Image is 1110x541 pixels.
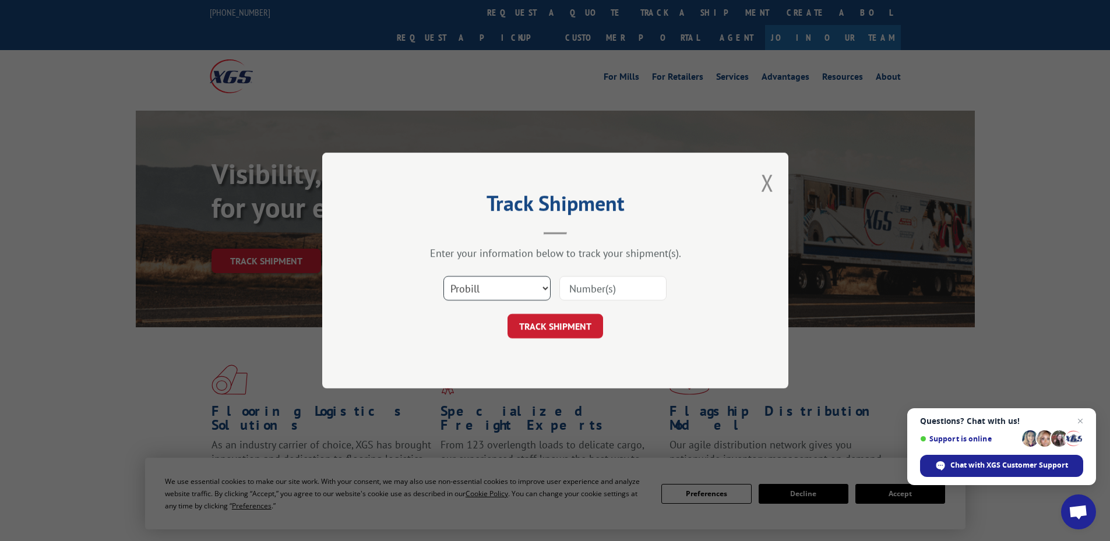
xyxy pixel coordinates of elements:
[950,460,1068,471] span: Chat with XGS Customer Support
[380,246,730,260] div: Enter your information below to track your shipment(s).
[1061,494,1096,529] div: Open chat
[380,195,730,217] h2: Track Shipment
[508,314,603,338] button: TRACK SHIPMENT
[559,276,667,300] input: Number(s)
[920,455,1083,477] div: Chat with XGS Customer Support
[920,434,1018,443] span: Support is online
[920,416,1083,426] span: Questions? Chat with us!
[1073,414,1087,428] span: Close chat
[761,167,774,198] button: Close modal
